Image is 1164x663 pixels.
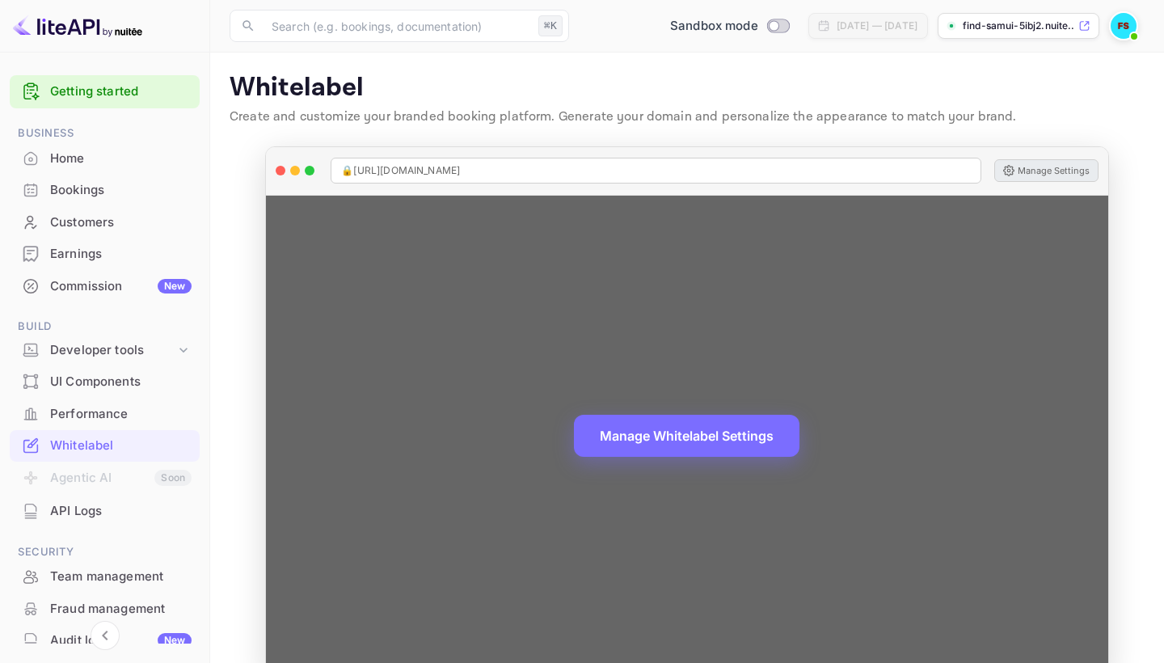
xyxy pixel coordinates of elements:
div: Whitelabel [50,437,192,455]
div: Team management [50,568,192,586]
div: ⌘K [538,15,563,36]
div: Home [10,143,200,175]
div: UI Components [50,373,192,391]
div: API Logs [50,502,192,521]
div: Performance [50,405,192,424]
a: Team management [10,561,200,591]
p: Whitelabel [230,72,1145,104]
div: Whitelabel [10,430,200,462]
div: Team management [10,561,200,593]
img: Find Samui [1111,13,1137,39]
div: API Logs [10,496,200,527]
p: Create and customize your branded booking platform. Generate your domain and personalize the appe... [230,108,1145,127]
a: Bookings [10,175,200,205]
a: Performance [10,399,200,429]
button: Manage Settings [994,159,1099,182]
div: Home [50,150,192,168]
div: CommissionNew [10,271,200,302]
div: Earnings [10,239,200,270]
div: Audit logsNew [10,625,200,657]
span: 🔒 [URL][DOMAIN_NAME] [341,163,460,178]
span: Sandbox mode [670,17,758,36]
div: Fraud management [10,593,200,625]
a: Fraud management [10,593,200,623]
div: Bookings [50,181,192,200]
div: New [158,633,192,648]
div: Switch to Production mode [664,17,795,36]
div: UI Components [10,366,200,398]
button: Collapse navigation [91,621,120,650]
div: Performance [10,399,200,430]
a: API Logs [10,496,200,526]
div: Customers [10,207,200,239]
div: Earnings [50,245,192,264]
a: Audit logsNew [10,625,200,655]
a: UI Components [10,366,200,396]
div: Getting started [10,75,200,108]
a: Customers [10,207,200,237]
a: Whitelabel [10,430,200,460]
span: Security [10,543,200,561]
a: CommissionNew [10,271,200,301]
p: find-samui-5ibj2.nuite... [963,19,1075,33]
div: Developer tools [50,341,175,360]
a: Getting started [50,82,192,101]
span: Build [10,318,200,336]
div: Fraud management [50,600,192,619]
div: Commission [50,277,192,296]
img: LiteAPI logo [13,13,142,39]
div: Bookings [10,175,200,206]
div: Developer tools [10,336,200,365]
div: Audit logs [50,631,192,650]
button: Manage Whitelabel Settings [574,415,799,457]
a: Earnings [10,239,200,268]
div: [DATE] — [DATE] [837,19,917,33]
span: Business [10,125,200,142]
div: New [158,279,192,293]
a: Home [10,143,200,173]
input: Search (e.g. bookings, documentation) [262,10,532,42]
div: Customers [50,213,192,232]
